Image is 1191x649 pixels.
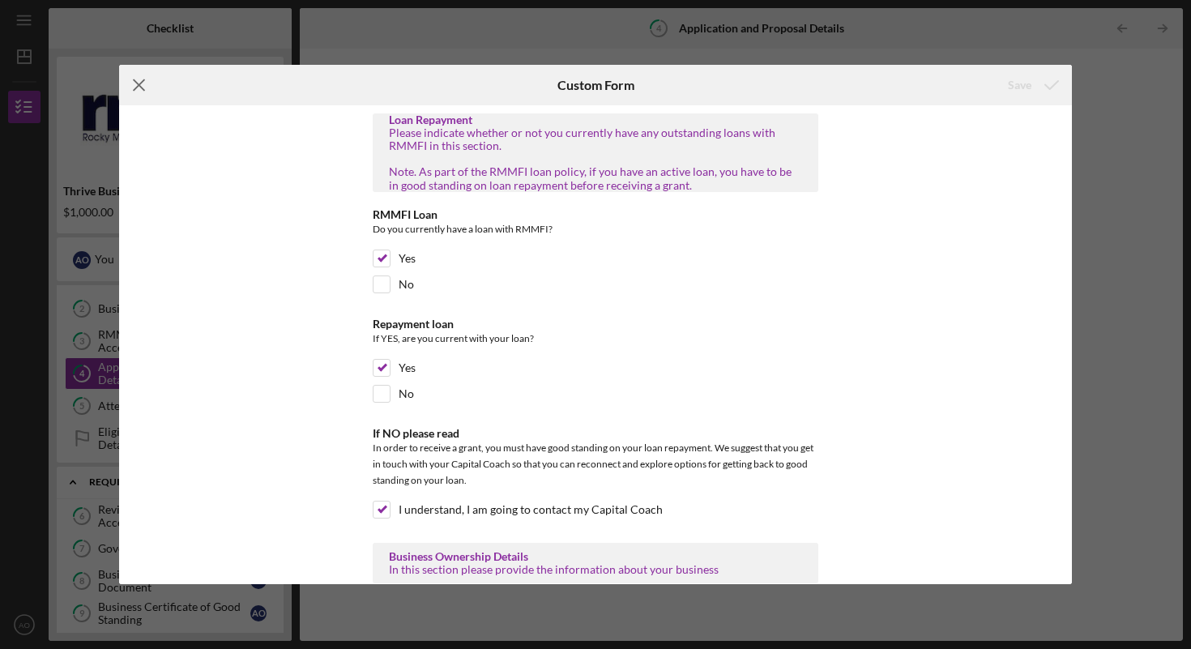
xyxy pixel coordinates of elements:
[389,563,802,576] div: In this section please provide the information about your business
[399,250,416,267] label: Yes
[1008,69,1031,101] div: Save
[399,502,663,518] label: I understand, I am going to contact my Capital Coach
[399,360,416,376] label: Yes
[399,386,414,402] label: No
[992,69,1072,101] button: Save
[557,78,634,92] h6: Custom Form
[389,126,802,191] div: Please indicate whether or not you currently have any outstanding loans with RMMFI in this sectio...
[373,318,818,331] div: Repayment loan
[389,550,802,563] div: Business Ownership Details
[399,276,414,292] label: No
[373,221,818,241] div: Do you currently have a loan with RMMFI?
[389,113,802,126] div: Loan Repayment
[373,440,818,493] div: In order to receive a grant, you must have good standing on your loan repayment. We suggest that ...
[373,331,818,351] div: If YES, are you current with your loan?
[373,427,818,440] div: If NO please read
[373,208,818,221] div: RMMFI Loan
